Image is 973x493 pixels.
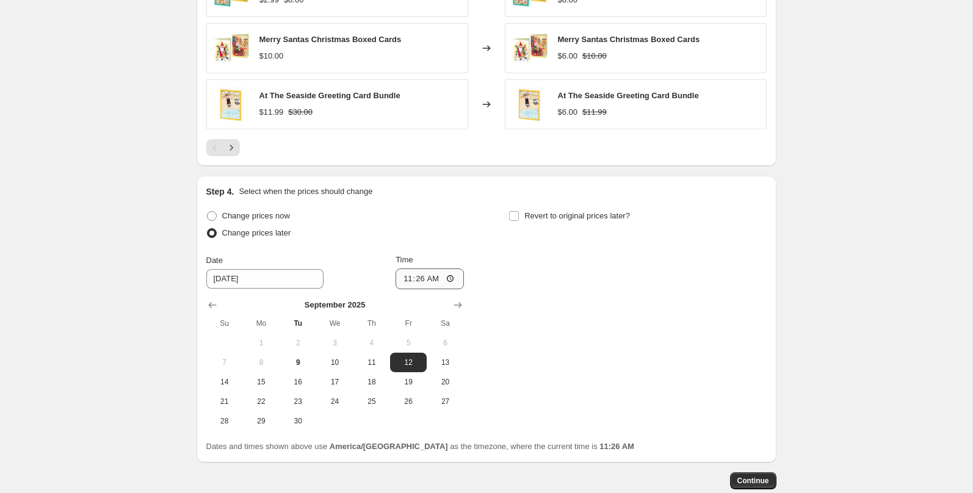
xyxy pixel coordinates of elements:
th: Friday [390,314,427,333]
span: Change prices later [222,228,291,237]
span: 22 [248,397,275,406]
span: $6.00 [558,51,578,60]
span: Change prices now [222,211,290,220]
button: Tuesday September 16 2025 [280,372,316,392]
span: $6.00 [558,107,578,117]
button: Today Tuesday September 9 2025 [280,353,316,372]
button: Sunday September 28 2025 [206,411,243,431]
button: Wednesday September 3 2025 [316,333,353,353]
button: Saturday September 6 2025 [427,333,463,353]
span: $30.00 [288,107,313,117]
input: 12:00 [396,268,464,289]
button: Wednesday September 24 2025 [316,392,353,411]
p: Select when the prices should change [239,185,372,198]
span: Revert to original prices later? [524,211,630,220]
span: 10 [321,358,348,367]
span: 21 [211,397,238,406]
span: 7 [211,358,238,367]
span: 26 [395,397,422,406]
button: Saturday September 13 2025 [427,353,463,372]
nav: Pagination [206,139,240,156]
button: Wednesday September 17 2025 [316,372,353,392]
button: Monday September 8 2025 [243,353,280,372]
span: 5 [395,338,422,348]
span: 16 [284,377,311,387]
button: Show next month, October 2025 [449,297,466,314]
th: Sunday [206,314,243,333]
span: Dates and times shown above use as the timezone, where the current time is [206,442,634,451]
button: Friday September 19 2025 [390,372,427,392]
img: at-the-seaside_0dfa1c85-07ee-45b3-a2c8-939f93b9ab6c_80x.jpg [213,86,250,123]
button: Monday September 29 2025 [243,411,280,431]
span: Date [206,256,223,265]
span: 28 [211,416,238,426]
button: Monday September 1 2025 [243,333,280,353]
button: Tuesday September 30 2025 [280,411,316,431]
span: Mo [248,318,275,328]
span: $10.00 [259,51,284,60]
h2: Step 4. [206,185,234,198]
span: Merry Santas Christmas Boxed Cards [259,35,402,44]
th: Monday [243,314,280,333]
span: 2 [284,338,311,348]
span: $11.99 [259,107,284,117]
button: Sunday September 7 2025 [206,353,243,372]
span: At The Seaside Greeting Card Bundle [558,91,699,100]
span: 17 [321,377,348,387]
span: Time [396,255,413,264]
button: Saturday September 27 2025 [427,392,463,411]
span: Sa [432,318,458,328]
span: 18 [358,377,385,387]
button: Wednesday September 10 2025 [316,353,353,372]
span: 25 [358,397,385,406]
img: card-bundle-2023_80x.jpg [213,30,250,67]
span: $11.99 [582,107,607,117]
button: Thursday September 4 2025 [353,333,390,353]
button: Continue [730,472,776,489]
span: 9 [284,358,311,367]
button: Thursday September 25 2025 [353,392,390,411]
button: Sunday September 21 2025 [206,392,243,411]
span: 4 [358,338,385,348]
span: 29 [248,416,275,426]
button: Sunday September 14 2025 [206,372,243,392]
span: 12 [395,358,422,367]
span: 20 [432,377,458,387]
span: 14 [211,377,238,387]
span: 13 [432,358,458,367]
span: At The Seaside Greeting Card Bundle [259,91,400,100]
span: 27 [432,397,458,406]
b: America/[GEOGRAPHIC_DATA] [330,442,448,451]
th: Tuesday [280,314,316,333]
span: 30 [284,416,311,426]
th: Wednesday [316,314,353,333]
button: Saturday September 20 2025 [427,372,463,392]
span: 15 [248,377,275,387]
img: card-bundle-2023_80x.jpg [512,30,548,67]
button: Thursday September 11 2025 [353,353,390,372]
th: Thursday [353,314,390,333]
span: 3 [321,338,348,348]
span: Su [211,318,238,328]
input: 9/9/2025 [206,269,324,289]
span: 24 [321,397,348,406]
span: Continue [737,476,769,486]
button: Friday September 26 2025 [390,392,427,411]
b: 11:26 AM [599,442,634,451]
span: 6 [432,338,458,348]
span: 23 [284,397,311,406]
button: Next [223,139,240,156]
button: Tuesday September 23 2025 [280,392,316,411]
span: 19 [395,377,422,387]
button: Thursday September 18 2025 [353,372,390,392]
button: Monday September 22 2025 [243,392,280,411]
span: We [321,318,348,328]
button: Friday September 5 2025 [390,333,427,353]
span: 11 [358,358,385,367]
span: 1 [248,338,275,348]
span: Tu [284,318,311,328]
img: at-the-seaside_0dfa1c85-07ee-45b3-a2c8-939f93b9ab6c_80x.jpg [512,86,548,123]
button: Monday September 15 2025 [243,372,280,392]
span: Th [358,318,385,328]
th: Saturday [427,314,463,333]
